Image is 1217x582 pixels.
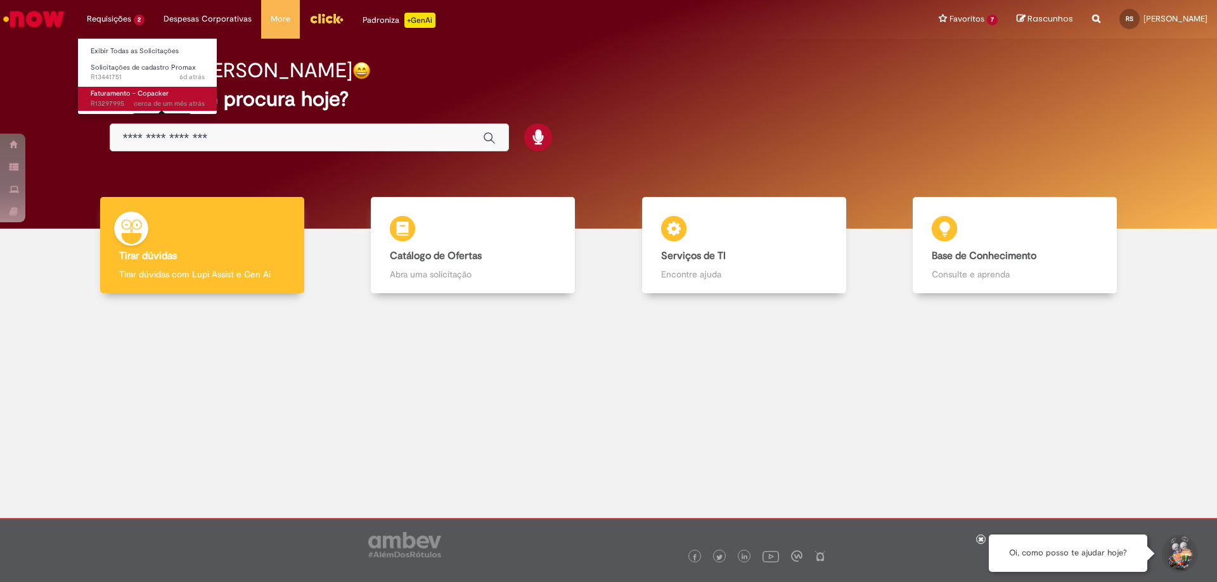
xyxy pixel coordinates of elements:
[404,13,435,28] p: +GenAi
[932,250,1036,262] b: Base de Conhecimento
[91,99,205,109] span: R13297995
[390,250,482,262] b: Catálogo de Ofertas
[989,535,1147,572] div: Oi, como posso te ajudar hoje?
[1,6,67,32] img: ServiceNow
[338,197,609,294] a: Catálogo de Ofertas Abra uma solicitação
[179,72,205,82] span: 6d atrás
[309,9,344,28] img: click_logo_yellow_360x200.png
[1126,15,1133,23] span: RS
[363,13,435,28] div: Padroniza
[987,15,998,25] span: 7
[1017,13,1073,25] a: Rascunhos
[661,268,827,281] p: Encontre ajuda
[763,548,779,564] img: logo_footer_youtube.png
[179,72,205,82] time: 23/08/2025 10:26:26
[134,99,205,108] span: cerca de um mês atrás
[716,554,723,560] img: logo_footer_twitter.png
[119,268,285,281] p: Tirar dúvidas com Lupi Assist e Gen Ai
[661,250,726,262] b: Serviços de TI
[164,13,252,25] span: Despesas Corporativas
[390,268,556,281] p: Abra uma solicitação
[87,13,131,25] span: Requisições
[67,197,338,294] a: Tirar dúvidas Tirar dúvidas com Lupi Assist e Gen Ai
[1143,13,1207,24] span: [PERSON_NAME]
[78,87,217,110] a: Aberto R13297995 : Faturamento - Copacker
[791,550,802,562] img: logo_footer_workplace.png
[78,61,217,84] a: Aberto R13441751 : Solicitações de cadastro Promax
[352,61,371,80] img: happy-face.png
[91,63,196,72] span: Solicitações de cadastro Promax
[91,89,169,98] span: Faturamento - Copacker
[134,15,145,25] span: 2
[950,13,984,25] span: Favoritos
[608,197,880,294] a: Serviços de TI Encontre ajuda
[815,550,826,562] img: logo_footer_naosei.png
[132,113,191,128] div: [DATE] 10:26:42
[1027,13,1073,25] span: Rascunhos
[271,13,290,25] span: More
[119,250,177,262] b: Tirar dúvidas
[77,38,217,115] ul: Requisições
[1160,535,1198,573] button: Iniciar Conversa de Suporte
[880,197,1151,294] a: Base de Conhecimento Consulte e aprenda
[91,72,205,82] span: R13441751
[742,554,748,561] img: logo_footer_linkedin.png
[692,554,698,560] img: logo_footer_facebook.png
[368,532,441,557] img: logo_footer_ambev_rotulo_gray.png
[78,44,217,58] a: Exibir Todas as Solicitações
[110,88,1108,110] h2: O que você procura hoje?
[110,60,352,82] h2: Bom dia, [PERSON_NAME]
[932,268,1098,281] p: Consulte e aprenda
